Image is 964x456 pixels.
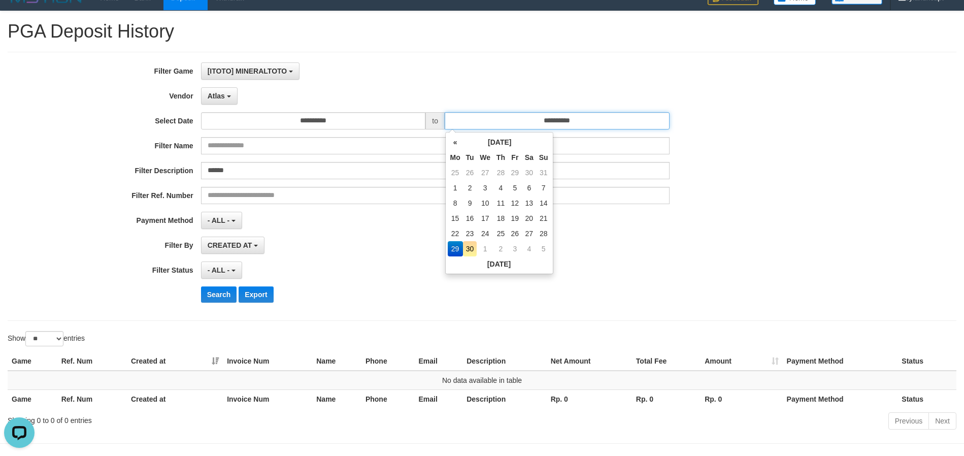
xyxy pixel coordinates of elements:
[547,389,632,408] th: Rp. 0
[522,226,537,241] td: 27
[448,180,463,196] td: 1
[493,241,508,256] td: 2
[127,352,223,371] th: Created at: activate to sort column ascending
[537,150,551,165] th: Su
[783,389,898,408] th: Payment Method
[208,266,230,274] span: - ALL -
[508,196,522,211] td: 12
[8,352,57,371] th: Game
[701,389,782,408] th: Rp. 0
[508,241,522,256] td: 3
[522,150,537,165] th: Sa
[448,150,463,165] th: Mo
[537,196,551,211] td: 14
[701,352,782,371] th: Amount: activate to sort column ascending
[25,331,63,346] select: Showentries
[463,135,537,150] th: [DATE]
[201,212,242,229] button: - ALL -
[463,196,477,211] td: 9
[57,389,127,408] th: Ref. Num
[208,241,252,249] span: CREATED AT
[897,389,956,408] th: Status
[425,112,445,129] span: to
[547,352,632,371] th: Net Amount
[477,226,493,241] td: 24
[448,256,551,272] th: [DATE]
[522,196,537,211] td: 13
[448,165,463,180] td: 25
[208,216,230,224] span: - ALL -
[361,389,415,408] th: Phone
[201,286,237,303] button: Search
[508,150,522,165] th: Fr
[928,412,956,430] a: Next
[208,92,225,100] span: Atlas
[522,180,537,196] td: 6
[312,352,361,371] th: Name
[522,211,537,226] td: 20
[201,237,265,254] button: CREATED AT
[361,352,415,371] th: Phone
[493,211,508,226] td: 18
[537,226,551,241] td: 28
[462,352,546,371] th: Description
[477,196,493,211] td: 10
[493,180,508,196] td: 4
[477,211,493,226] td: 17
[493,165,508,180] td: 28
[508,211,522,226] td: 19
[239,286,273,303] button: Export
[201,262,242,279] button: - ALL -
[493,226,508,241] td: 25
[8,21,956,42] h1: PGA Deposit History
[8,331,85,346] label: Show entries
[463,241,477,256] td: 30
[415,389,463,408] th: Email
[415,352,463,371] th: Email
[4,4,35,35] button: Open LiveChat chat widget
[8,371,956,390] td: No data available in table
[463,226,477,241] td: 23
[477,180,493,196] td: 3
[477,150,493,165] th: We
[888,412,929,430] a: Previous
[448,135,463,150] th: «
[208,67,287,75] span: [ITOTO] MINERALTOTO
[463,150,477,165] th: Tu
[508,226,522,241] td: 26
[201,62,300,80] button: [ITOTO] MINERALTOTO
[463,211,477,226] td: 16
[8,389,57,408] th: Game
[508,165,522,180] td: 29
[783,352,898,371] th: Payment Method
[448,211,463,226] td: 15
[493,196,508,211] td: 11
[632,352,701,371] th: Total Fee
[448,226,463,241] td: 22
[477,165,493,180] td: 27
[537,180,551,196] td: 7
[522,241,537,256] td: 4
[537,241,551,256] td: 5
[463,180,477,196] td: 2
[448,241,463,256] td: 29
[312,389,361,408] th: Name
[127,389,223,408] th: Created at
[462,389,546,408] th: Description
[8,411,394,426] div: Showing 0 to 0 of 0 entries
[463,165,477,180] td: 26
[448,196,463,211] td: 8
[223,352,312,371] th: Invoice Num
[522,165,537,180] td: 30
[223,389,312,408] th: Invoice Num
[57,352,127,371] th: Ref. Num
[897,352,956,371] th: Status
[493,150,508,165] th: Th
[632,389,701,408] th: Rp. 0
[477,241,493,256] td: 1
[508,180,522,196] td: 5
[537,165,551,180] td: 31
[201,87,238,105] button: Atlas
[537,211,551,226] td: 21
